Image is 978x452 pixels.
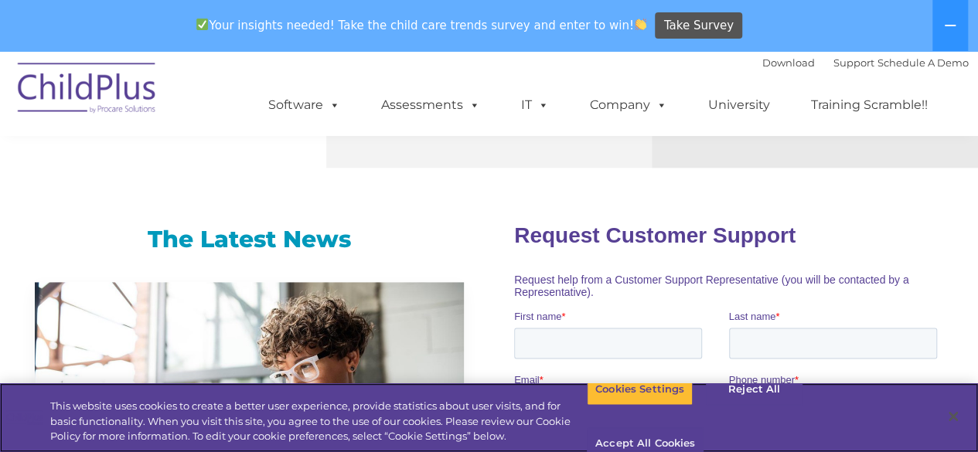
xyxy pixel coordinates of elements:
[762,56,815,69] a: Download
[877,56,969,69] a: Schedule A Demo
[50,399,587,444] div: This website uses cookies to create a better user experience, provide statistics about user visit...
[796,90,943,121] a: Training Scramble!!
[936,399,970,433] button: Close
[574,90,683,121] a: Company
[706,373,803,406] button: Reject All
[215,165,281,177] span: Phone number
[635,19,646,30] img: 👏
[35,224,464,255] h3: The Latest News
[253,90,356,121] a: Software
[664,12,734,39] span: Take Survey
[506,90,564,121] a: IT
[833,56,874,69] a: Support
[693,90,785,121] a: University
[215,102,262,114] span: Last name
[366,90,496,121] a: Assessments
[10,52,165,129] img: ChildPlus by Procare Solutions
[655,12,742,39] a: Take Survey
[587,373,693,406] button: Cookies Settings
[762,56,969,69] font: |
[196,19,208,30] img: ✅
[190,10,653,40] span: Your insights needed! Take the child care trends survey and enter to win!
